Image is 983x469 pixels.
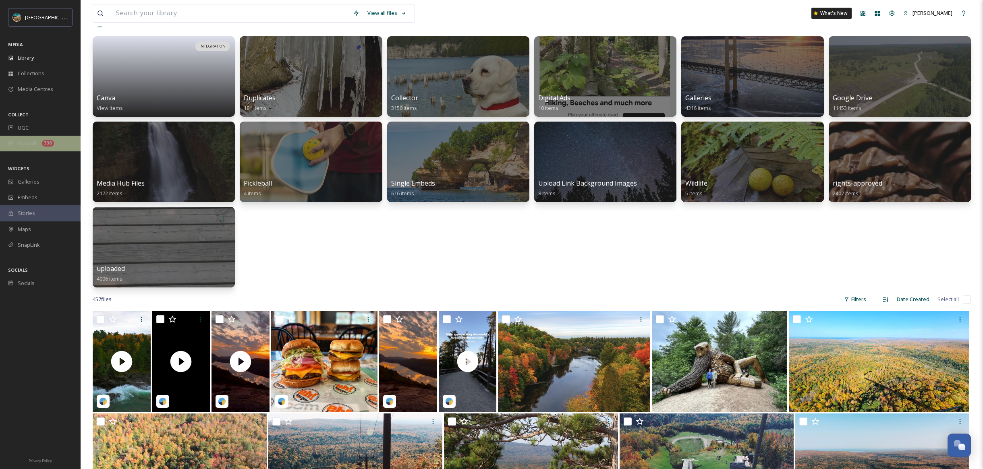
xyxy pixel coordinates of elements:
img: snapsea-logo.png [278,397,286,405]
span: Maps [18,225,31,233]
span: 2407 items [833,190,859,197]
img: snapsea-logo.png [445,397,453,405]
span: 616 items [391,190,414,197]
img: ehburger906-5836951.jpg [271,311,377,412]
a: Digital Ads10 items [538,94,570,112]
span: Embeds [18,194,37,201]
span: 4316 items [685,104,711,112]
a: Single Embeds616 items [391,180,435,197]
span: 457 file s [93,295,112,303]
span: 181 items [244,104,267,112]
span: 4006 items [97,275,122,282]
span: rights-approved [833,179,882,188]
a: rights-approved2407 items [833,180,882,197]
span: [PERSON_NAME] [912,9,952,17]
span: Socials [18,279,35,287]
div: Date Created [893,291,933,307]
span: Digital Ads [538,93,570,102]
span: Library [18,54,34,62]
span: 2172 items [97,190,122,197]
a: Pickleball4 items [244,180,272,197]
span: [GEOGRAPHIC_DATA][US_STATE] [25,13,104,21]
span: Single Embeds [391,179,435,188]
span: Media Hub Files [97,179,145,188]
span: Duplicates [244,93,276,102]
span: Uploads [18,140,38,147]
a: What's New [811,8,852,19]
a: uploaded4006 items [97,265,125,282]
span: Google Drive [833,93,872,102]
a: View all files [363,5,411,21]
img: snapsea-logo.png [159,397,167,405]
button: Open Chat [948,434,971,457]
img: thumbnail [212,311,269,412]
img: thumbnail [439,311,497,412]
span: Wildlife [685,179,707,188]
span: 5 items [685,190,703,197]
span: Pickleball [244,179,272,188]
img: ext_1759837084.97168_courtneyvallone@yahoo.com-inbound3484951897904802806.jpg [789,311,969,412]
img: ext_1759852917.612988_Gougeonathome@charter.net-IMG_2466.jpeg [652,311,787,412]
img: thumbnail [152,311,210,412]
a: Galleries4316 items [685,94,711,112]
span: 10 items [538,104,558,112]
a: Media Hub Files2172 items [97,180,145,197]
span: 11453 items [833,104,861,112]
span: Upload Link Background Images [538,179,637,188]
span: 8 items [538,190,556,197]
span: INTEGRATION [199,43,226,49]
img: snapsea-logo.png [218,397,226,405]
img: thumbnail [93,311,151,412]
img: dremmus-6348576.jpg [379,311,437,412]
a: [PERSON_NAME] [899,5,956,21]
a: Google Drive11453 items [833,94,872,112]
span: Collector [391,93,418,102]
span: Galleries [18,178,39,186]
img: snapsea-logo.png [99,397,107,405]
a: INTEGRATIONCanvaView Items [93,36,235,117]
span: Select all [937,295,959,303]
span: SOCIALS [8,267,28,273]
a: Privacy Policy [29,455,52,465]
span: SnapLink [18,241,40,249]
a: Collector3150 items [391,94,418,112]
img: Snapsea%20Profile.jpg [13,13,21,21]
span: Collections [18,70,44,77]
span: Media Centres [18,85,53,93]
div: Filters [840,291,870,307]
span: Privacy Policy [29,458,52,463]
div: 338 [42,140,54,147]
span: Stories [18,209,35,217]
a: Upload Link Background Images8 items [538,180,637,197]
span: 3150 items [391,104,417,112]
span: MEDIA [8,41,23,48]
span: COLLECT [8,112,29,118]
span: uploaded [97,264,125,273]
span: 4 items [244,190,261,197]
span: Galleries [685,93,711,102]
img: snapsea-logo.png [386,397,394,405]
span: View Items [97,104,123,112]
span: Canva [97,93,115,102]
input: Search your library [112,4,349,22]
img: ext_1759854924.794692_photoby.hwescott@gmail.com-DSC02965.jpeg [498,311,650,412]
a: Duplicates181 items [244,94,276,112]
a: Wildlife5 items [685,180,707,197]
span: WIDGETS [8,165,29,171]
span: UGC [18,124,29,132]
